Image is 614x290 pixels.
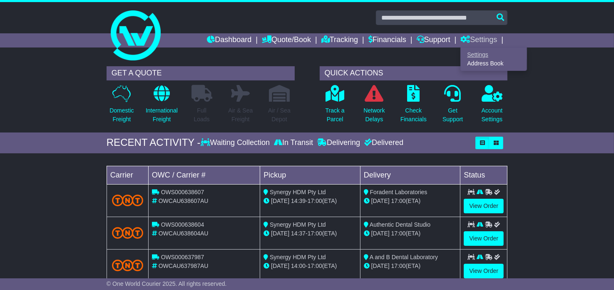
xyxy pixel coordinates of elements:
span: 17:00 [308,262,322,269]
a: View Order [464,231,504,246]
span: OWS000638607 [161,189,204,195]
a: Tracking [321,33,358,47]
span: [DATE] [371,230,390,237]
a: InternationalFreight [145,85,178,128]
a: Financials [368,33,406,47]
span: 14:37 [291,230,306,237]
div: Delivered [362,138,403,147]
p: Account Settings [482,106,503,124]
a: AccountSettings [481,85,503,128]
p: International Freight [146,106,178,124]
div: QUICK ACTIONS [320,66,508,80]
a: GetSupport [442,85,463,128]
div: Quote/Book [460,47,527,71]
span: [DATE] [371,197,390,204]
img: TNT_Domestic.png [112,195,143,206]
span: 17:00 [308,230,322,237]
span: OWCAU638607AU [159,197,209,204]
div: GET A QUOTE [107,66,295,80]
p: Air / Sea Depot [268,106,291,124]
span: Synergy HDM Pty Ltd [270,254,326,260]
a: Dashboard [207,33,251,47]
span: [DATE] [271,262,289,269]
span: 17:00 [308,197,322,204]
div: RECENT ACTIVITY - [107,137,201,149]
a: View Order [464,264,504,278]
span: Authentic Dental Studio [370,221,430,228]
div: (ETA) [364,229,457,238]
a: Address Book [461,59,527,68]
p: Track a Parcel [326,106,345,124]
span: OWS000638604 [161,221,204,228]
td: Carrier [107,166,148,184]
span: OWCAU637987AU [159,262,209,269]
a: View Order [464,199,504,213]
a: Support [417,33,450,47]
span: Synergy HDM Pty Ltd [270,189,326,195]
p: Domestic Freight [109,106,134,124]
p: Full Loads [191,106,212,124]
div: - (ETA) [263,262,357,270]
p: Air & Sea Freight [228,106,253,124]
p: Check Financials [400,106,427,124]
span: [DATE] [271,230,289,237]
a: Quote/Book [262,33,311,47]
td: Pickup [260,166,360,184]
span: A and B Dental Laboratory [370,254,438,260]
span: OWS000637987 [161,254,204,260]
a: Settings [461,50,527,59]
div: - (ETA) [263,197,357,205]
span: © One World Courier 2025. All rights reserved. [107,280,227,287]
td: Delivery [360,166,460,184]
a: Settings [460,33,497,47]
span: Synergy HDM Pty Ltd [270,221,326,228]
div: (ETA) [364,197,457,205]
div: Delivering [315,138,362,147]
p: Get Support [442,106,463,124]
td: OWC / Carrier # [148,166,260,184]
p: Network Delays [363,106,385,124]
td: Status [460,166,507,184]
span: OWCAU638604AU [159,230,209,237]
img: TNT_Domestic.png [112,260,143,271]
div: (ETA) [364,262,457,270]
span: Foradent Laboratories [370,189,428,195]
a: Track aParcel [325,85,345,128]
span: 17:00 [391,230,406,237]
span: 14:39 [291,197,306,204]
div: In Transit [272,138,315,147]
img: TNT_Domestic.png [112,227,143,238]
span: 17:00 [391,262,406,269]
a: CheckFinancials [400,85,427,128]
span: 17:00 [391,197,406,204]
span: [DATE] [371,262,390,269]
a: NetworkDelays [363,85,385,128]
span: 14:00 [291,262,306,269]
span: [DATE] [271,197,289,204]
a: DomesticFreight [109,85,134,128]
div: Waiting Collection [201,138,272,147]
div: - (ETA) [263,229,357,238]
